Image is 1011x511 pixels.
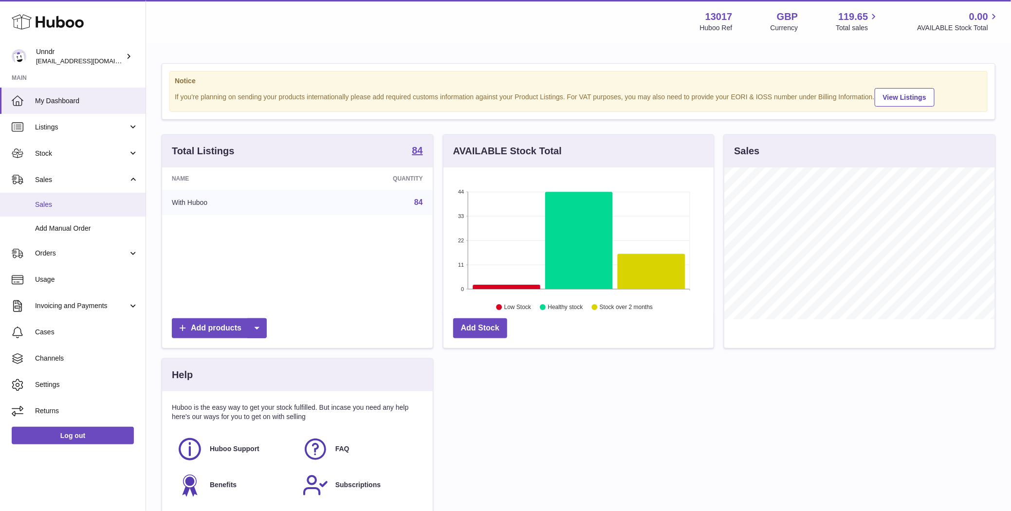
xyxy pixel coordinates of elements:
[700,23,733,33] div: Huboo Ref
[335,444,349,454] span: FAQ
[177,472,293,498] a: Benefits
[177,436,293,462] a: Huboo Support
[548,304,583,311] text: Healthy stock
[175,76,982,86] strong: Notice
[453,145,562,158] h3: AVAILABLE Stock Total
[504,304,532,311] text: Low Stock
[35,406,138,416] span: Returns
[35,249,128,258] span: Orders
[917,10,999,33] a: 0.00 AVAILABLE Stock Total
[305,167,433,190] th: Quantity
[836,23,879,33] span: Total sales
[172,318,267,338] a: Add products
[734,145,759,158] h3: Sales
[838,10,868,23] span: 119.65
[12,427,134,444] a: Log out
[35,328,138,337] span: Cases
[412,146,423,155] strong: 84
[35,275,138,284] span: Usage
[771,23,798,33] div: Currency
[777,10,798,23] strong: GBP
[35,354,138,363] span: Channels
[453,318,507,338] a: Add Stock
[335,480,381,490] span: Subscriptions
[302,436,418,462] a: FAQ
[162,190,305,215] td: With Huboo
[705,10,733,23] strong: 13017
[458,213,464,219] text: 33
[35,175,128,184] span: Sales
[458,237,464,243] text: 22
[210,480,237,490] span: Benefits
[600,304,653,311] text: Stock over 2 months
[412,146,423,157] a: 84
[461,286,464,292] text: 0
[210,444,259,454] span: Huboo Support
[917,23,999,33] span: AVAILABLE Stock Total
[35,123,128,132] span: Listings
[458,189,464,195] text: 44
[36,57,143,65] span: [EMAIL_ADDRESS][DOMAIN_NAME]
[875,88,935,107] a: View Listings
[172,145,235,158] h3: Total Listings
[35,301,128,310] span: Invoicing and Payments
[35,149,128,158] span: Stock
[172,403,423,421] p: Huboo is the easy way to get your stock fulfilled. But incase you need any help here's our ways f...
[969,10,988,23] span: 0.00
[175,87,982,107] div: If you're planning on sending your products internationally please add required customs informati...
[35,380,138,389] span: Settings
[172,368,193,382] h3: Help
[35,96,138,106] span: My Dashboard
[414,198,423,206] a: 84
[458,262,464,268] text: 11
[35,200,138,209] span: Sales
[12,49,26,64] img: sofiapanwar@gmail.com
[36,47,124,66] div: Unndr
[162,167,305,190] th: Name
[35,224,138,233] span: Add Manual Order
[302,472,418,498] a: Subscriptions
[836,10,879,33] a: 119.65 Total sales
